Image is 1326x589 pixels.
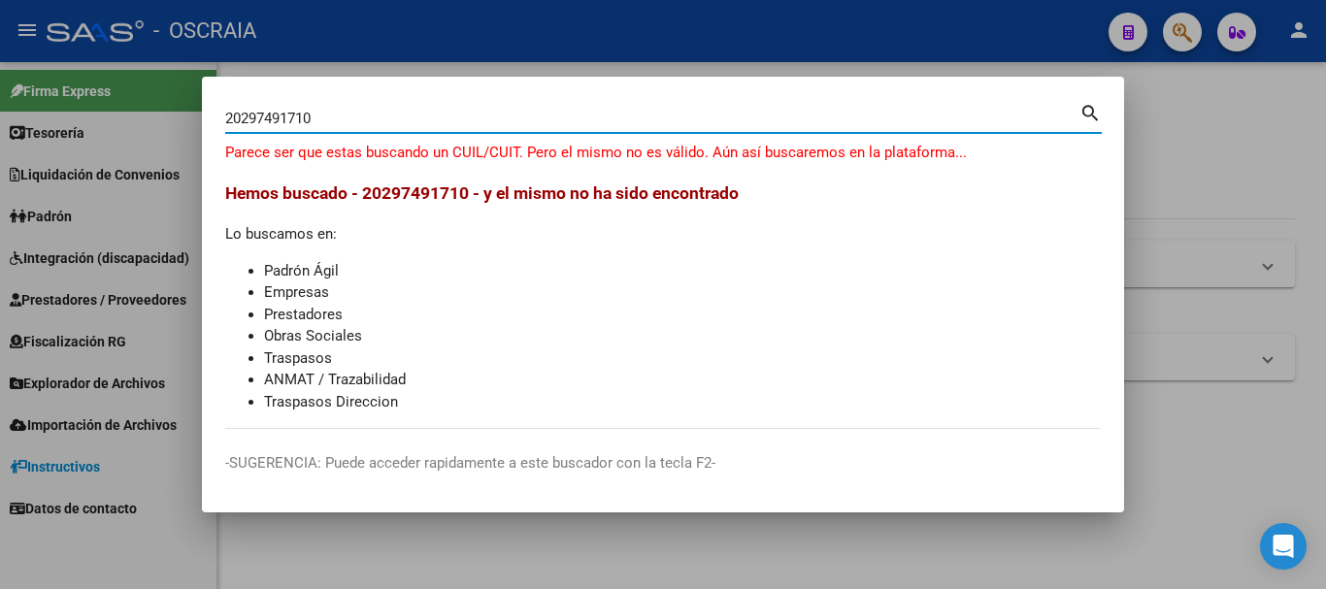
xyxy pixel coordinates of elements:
[225,183,739,203] span: Hemos buscado - 20297491710 - y el mismo no ha sido encontrado
[264,347,1101,370] li: Traspasos
[225,142,1101,164] p: Parece ser que estas buscando un CUIL/CUIT. Pero el mismo no es válido. Aún así buscaremos en la ...
[1079,100,1102,123] mat-icon: search
[225,180,1101,412] div: Lo buscamos en:
[264,260,1101,282] li: Padrón Ágil
[264,304,1101,326] li: Prestadores
[264,369,1101,391] li: ANMAT / Trazabilidad
[1260,523,1307,570] div: Open Intercom Messenger
[264,391,1101,413] li: Traspasos Direccion
[264,281,1101,304] li: Empresas
[264,325,1101,347] li: Obras Sociales
[225,452,1101,474] p: -SUGERENCIA: Puede acceder rapidamente a este buscador con la tecla F2-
